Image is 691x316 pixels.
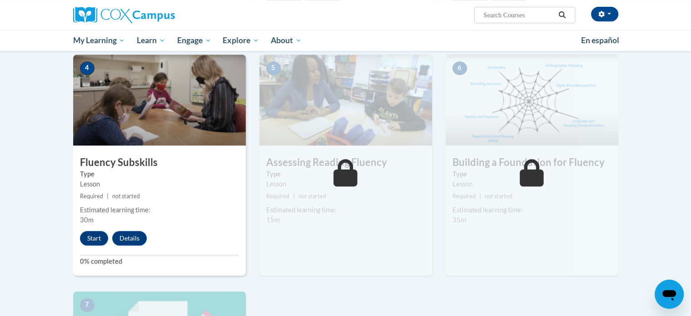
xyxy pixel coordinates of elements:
div: Estimated learning time: [80,205,239,215]
span: Required [452,193,476,200]
div: Estimated learning time: [266,205,425,215]
button: Search [555,10,569,20]
a: Cox Campus [73,7,246,23]
span: Learn [137,35,165,46]
img: Course Image [446,55,618,145]
span: not started [298,193,326,200]
label: Type [452,169,611,179]
label: 0% completed [80,256,239,266]
span: En español [581,35,619,45]
span: 30m [80,216,94,224]
button: Start [80,231,108,246]
div: Lesson [80,179,239,189]
h3: Assessing Reading Fluency [259,155,432,170]
span: | [479,193,481,200]
div: Lesson [266,179,425,189]
span: | [107,193,109,200]
span: 7 [80,298,94,312]
span: 5 [266,61,281,75]
span: Required [266,193,289,200]
span: | [293,193,295,200]
button: Account Settings [591,7,618,21]
span: Explore [223,35,259,46]
span: About [271,35,302,46]
img: Course Image [259,55,432,145]
img: Course Image [73,55,246,145]
span: My Learning [73,35,125,46]
div: Estimated learning time: [452,205,611,215]
span: Engage [177,35,211,46]
div: Lesson [452,179,611,189]
span: 6 [452,61,467,75]
img: Cox Campus [73,7,175,23]
span: 4 [80,61,94,75]
h3: Fluency Subskills [73,155,246,170]
span: Required [80,193,103,200]
a: About [265,30,308,51]
span: not started [112,193,140,200]
input: Search Courses [482,10,555,20]
span: 35m [452,216,466,224]
h3: Building a Foundation for Fluency [446,155,618,170]
button: Details [112,231,147,246]
a: Explore [217,30,265,51]
a: En español [575,31,625,50]
a: Learn [131,30,171,51]
div: Main menu [60,30,632,51]
a: My Learning [67,30,131,51]
a: Engage [171,30,217,51]
label: Type [80,169,239,179]
span: 15m [266,216,280,224]
span: not started [485,193,512,200]
label: Type [266,169,425,179]
iframe: Button to launch messaging window [655,280,684,309]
